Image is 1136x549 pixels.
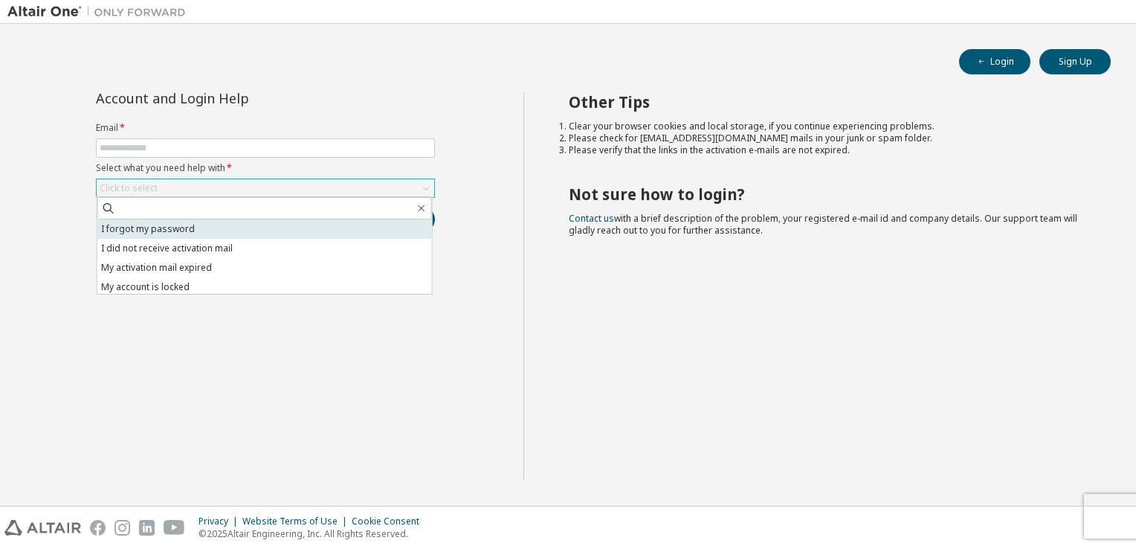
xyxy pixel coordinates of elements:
[96,162,435,174] label: Select what you need help with
[569,144,1085,156] li: Please verify that the links in the activation e-mails are not expired.
[96,92,367,104] div: Account and Login Help
[100,182,158,194] div: Click to select
[352,516,428,527] div: Cookie Consent
[97,219,432,239] li: I forgot my password
[90,520,106,536] img: facebook.svg
[569,212,1077,237] span: with a brief description of the problem, your registered e-mail id and company details. Our suppo...
[164,520,185,536] img: youtube.svg
[1039,49,1111,74] button: Sign Up
[569,132,1085,144] li: Please check for [EMAIL_ADDRESS][DOMAIN_NAME] mails in your junk or spam folder.
[569,92,1085,112] h2: Other Tips
[569,121,1085,132] li: Clear your browser cookies and local storage, if you continue experiencing problems.
[199,527,428,540] p: © 2025 Altair Engineering, Inc. All Rights Reserved.
[96,122,435,134] label: Email
[139,520,155,536] img: linkedin.svg
[199,516,242,527] div: Privacy
[4,520,81,536] img: altair_logo.svg
[7,4,193,19] img: Altair One
[97,179,434,197] div: Click to select
[114,520,130,536] img: instagram.svg
[569,184,1085,204] h2: Not sure how to login?
[242,516,352,527] div: Website Terms of Use
[959,49,1030,74] button: Login
[569,212,614,225] a: Contact us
